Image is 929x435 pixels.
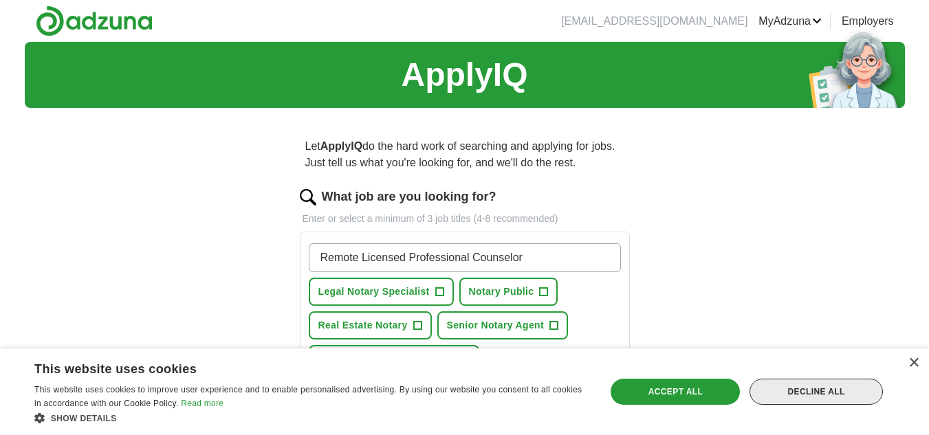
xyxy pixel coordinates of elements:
[309,243,621,272] input: Type a job title and press enter
[51,414,117,423] span: Show details
[611,379,740,405] div: Accept all
[300,212,630,226] p: Enter or select a minimum of 3 job titles (4-8 recommended)
[36,5,153,36] img: Adzuna logo
[447,318,544,333] span: Senior Notary Agent
[300,133,630,177] p: Let do the hard work of searching and applying for jobs. Just tell us what you're looking for, an...
[322,188,496,206] label: What job are you looking for?
[320,140,362,152] strong: ApplyIQ
[758,13,822,30] a: MyAdzuna
[469,285,534,299] span: Notary Public
[459,278,558,306] button: Notary Public
[318,318,408,333] span: Real Estate Notary
[34,385,582,408] span: This website uses cookies to improve user experience and to enable personalised advertising. By u...
[34,357,555,377] div: This website uses cookies
[309,311,432,339] button: Real Estate Notary
[300,189,316,205] img: search.png
[908,358,919,368] div: Close
[842,13,894,30] a: Employers
[309,278,454,306] button: Legal Notary Specialist
[561,13,747,30] li: [EMAIL_ADDRESS][DOMAIN_NAME]
[34,411,589,425] div: Show details
[318,285,430,299] span: Legal Notary Specialist
[401,50,527,100] h1: ApplyIQ
[437,311,568,339] button: Senior Notary Agent
[750,379,883,405] div: Decline all
[181,399,223,408] a: Read more, opens a new window
[309,345,479,373] button: Notary Services Coordinator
